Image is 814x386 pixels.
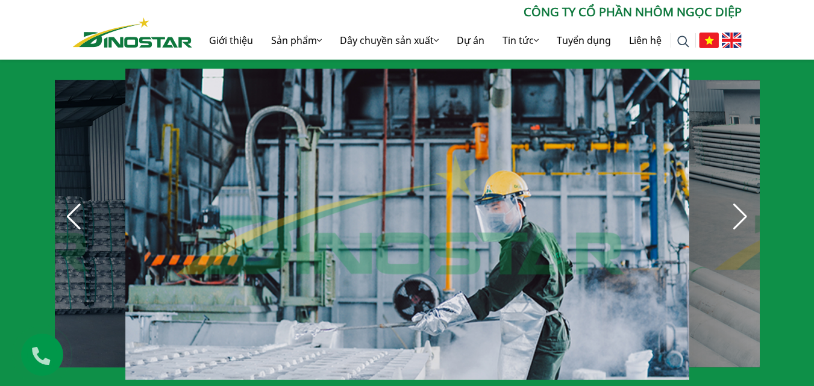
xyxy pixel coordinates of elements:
a: Sản phẩm [262,21,331,60]
a: Tuyển dụng [548,21,620,60]
p: CÔNG TY CỔ PHẦN NHÔM NGỌC DIỆP [192,3,742,21]
a: Dây chuyền sản xuất [331,21,448,60]
div: 12 / 30 [125,69,689,380]
a: Tin tức [493,21,548,60]
div: Previous slide [61,204,87,230]
div: Next slide [727,204,754,230]
a: Dự án [448,21,493,60]
a: Liên hệ [620,21,671,60]
img: Tiếng Việt [699,33,719,48]
img: Nhôm Dinostar [73,17,192,48]
img: search [677,36,689,48]
img: English [722,33,742,48]
a: Giới thiệu [200,21,262,60]
a: Nhôm Dinostar [73,15,192,47]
